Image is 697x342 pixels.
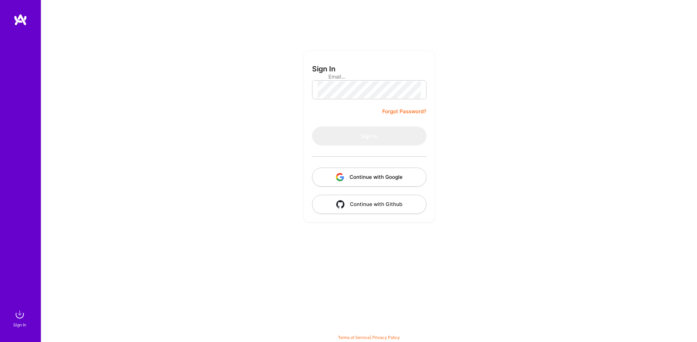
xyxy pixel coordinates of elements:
[14,14,27,26] img: logo
[336,173,344,181] img: icon
[13,321,26,328] div: Sign In
[338,335,400,340] span: |
[13,308,27,321] img: sign in
[328,68,410,85] input: Email...
[312,126,426,146] button: Sign In
[312,195,426,214] button: Continue with Github
[312,168,426,187] button: Continue with Google
[338,335,370,340] a: Terms of Service
[41,322,697,339] div: © 2025 ATeams Inc., All rights reserved.
[312,65,336,73] h3: Sign In
[372,335,400,340] a: Privacy Policy
[14,308,27,328] a: sign inSign In
[382,107,426,116] a: Forgot Password?
[336,200,344,208] img: icon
